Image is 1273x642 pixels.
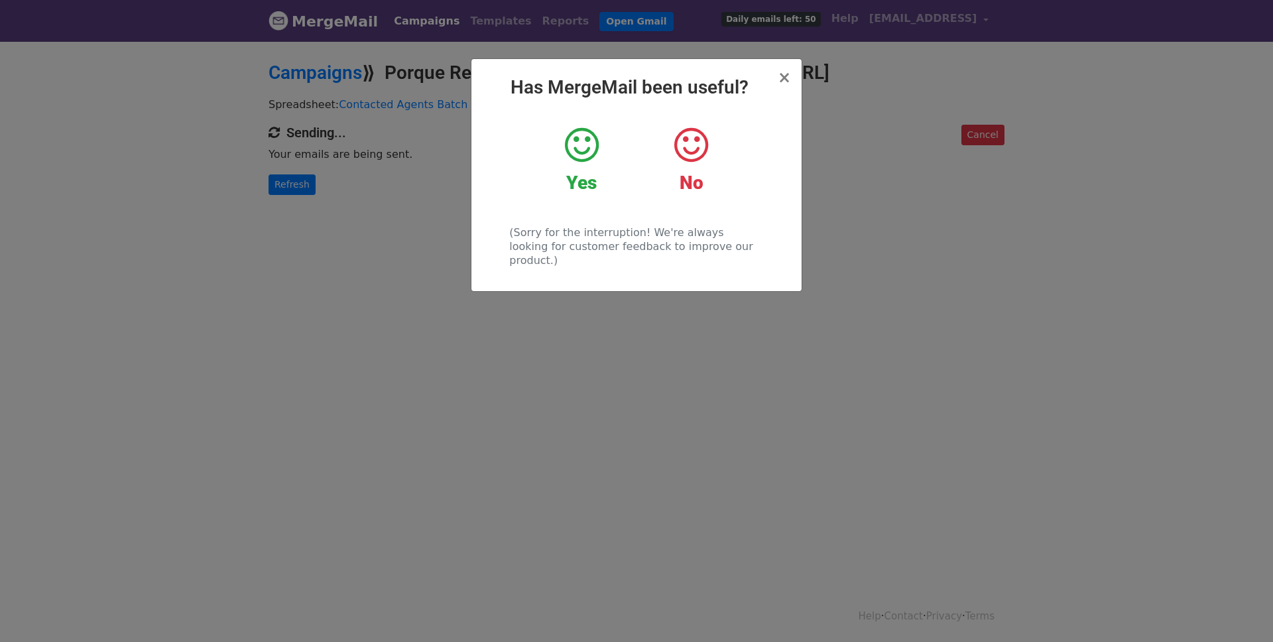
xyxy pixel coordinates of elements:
[778,68,791,87] span: ×
[509,225,763,267] p: (Sorry for the interruption! We're always looking for customer feedback to improve our product.)
[646,125,736,194] a: No
[778,70,791,86] button: Close
[566,172,597,194] strong: Yes
[482,76,791,99] h2: Has MergeMail been useful?
[680,172,703,194] strong: No
[537,125,627,194] a: Yes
